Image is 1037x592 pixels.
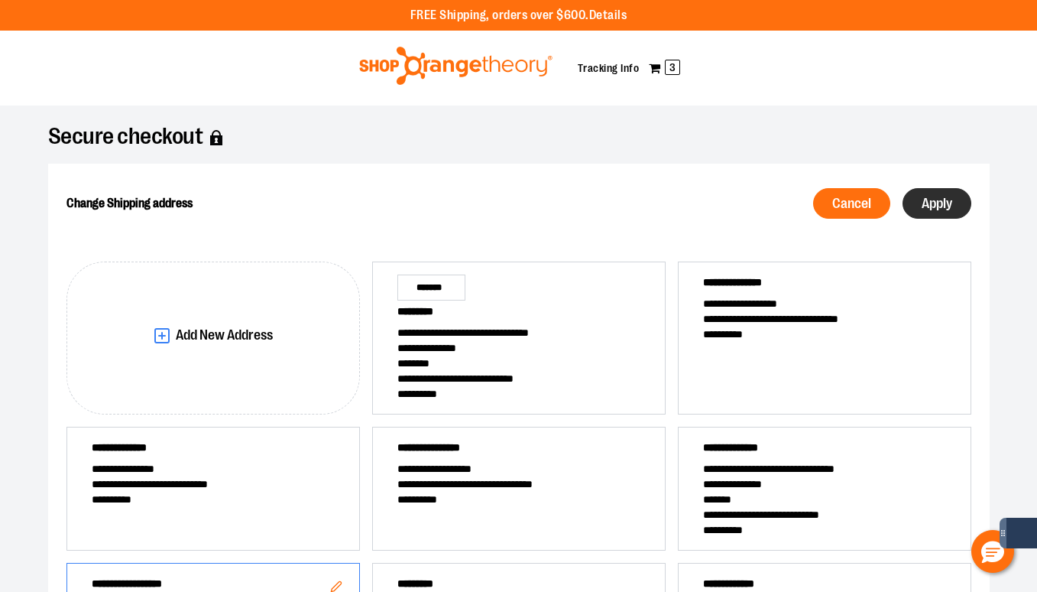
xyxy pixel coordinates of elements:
[922,197,952,211] span: Apply
[66,262,360,415] button: Add New Address
[578,62,640,74] a: Tracking Info
[589,8,627,22] a: Details
[813,188,890,219] button: Cancel
[971,530,1014,573] button: Hello, have a question? Let’s chat.
[48,130,990,145] h1: Secure checkout
[665,60,680,75] span: 3
[832,197,871,211] span: Cancel
[357,47,555,85] img: Shop Orangetheory
[66,182,503,225] h2: Change Shipping address
[176,328,273,343] span: Add New Address
[903,188,971,219] button: Apply
[410,7,627,24] p: FREE Shipping, orders over $600.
